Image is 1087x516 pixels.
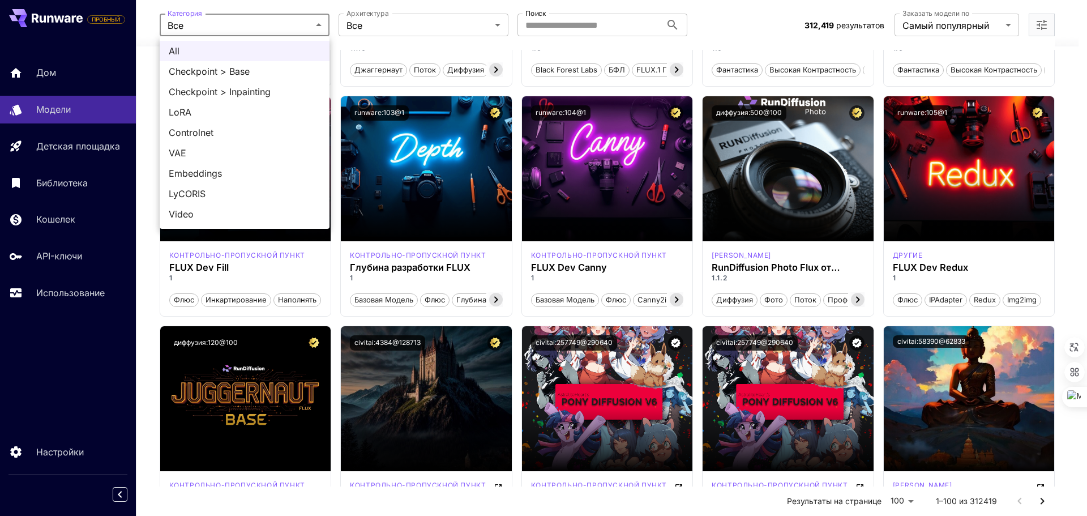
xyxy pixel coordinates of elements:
[169,65,320,78] span: Checkpoint > Base
[169,207,320,221] span: Video
[169,126,320,139] span: Controlnet
[169,105,320,119] span: LoRA
[169,146,320,160] span: VAE
[169,187,320,201] span: LyCORIS
[169,44,320,58] span: All
[169,85,320,99] span: Checkpoint > Inpainting
[169,167,320,180] span: Embeddings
